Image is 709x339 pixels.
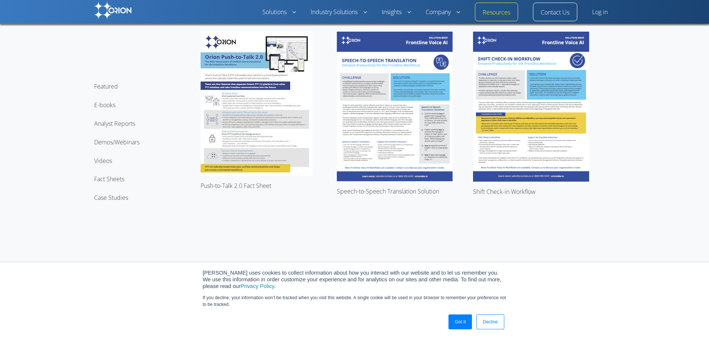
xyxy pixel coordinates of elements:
[473,32,589,182] img: Shift Check-in Workflow
[311,8,367,17] a: Industry Solutions
[672,303,709,339] iframe: Chat Widget
[473,32,589,247] a: Shift Check-in Workflow Shift Check-in Workflow
[473,187,589,247] div: Shift Check-in Workflow
[337,32,453,181] img: Speech-to-Speech Translation Solution
[203,270,502,289] span: [PERSON_NAME] uses cookies to collect information about how you interact with our website and to ...
[201,181,316,241] div: Push-to-Talk 2.0 Fact Sheet
[483,8,510,17] a: Resources
[94,194,128,202] a: Case Studies
[337,187,453,246] div: Speech-to-Speech Translation Solution
[240,283,274,289] a: Privacy Policy
[448,314,472,329] a: Got It
[94,138,140,147] a: Demos/Webinars
[541,8,569,17] a: Contact Us
[262,8,296,17] a: Solutions
[94,119,135,128] a: Analyst Reports
[201,31,312,176] img: Push-to-Talk 2.0 Fact Sheet
[426,8,460,17] a: Company
[201,31,316,241] a: Push-to-Talk 2.0 Fact Sheet Push-to-Talk 2.0 Fact Sheet
[94,101,115,109] a: E-books
[94,2,131,19] img: Orion
[337,32,453,247] a: Speech-to-Speech Translation Solution Speech-to-Speech Translation Solution
[592,8,608,17] a: Log in
[94,157,112,165] a: Videos
[476,314,504,329] a: Decline
[94,175,124,183] a: Fact Sheets
[94,82,118,91] a: Featured
[203,294,507,308] p: If you decline, your information won’t be tracked when you visit this website. A single cookie wi...
[382,8,411,17] a: Insights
